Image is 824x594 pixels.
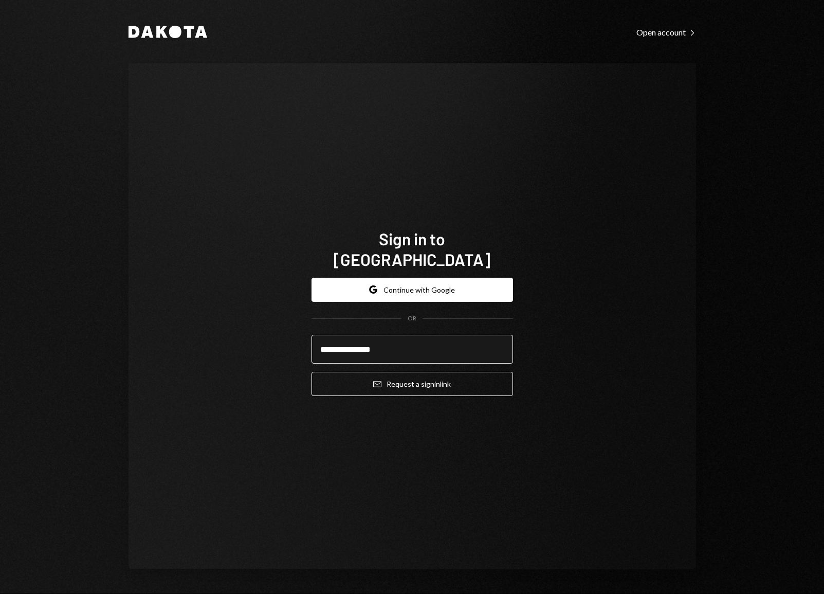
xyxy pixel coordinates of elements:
button: Request a signinlink [312,372,513,396]
div: Open account [636,27,696,38]
a: Open account [636,26,696,38]
button: Continue with Google [312,278,513,302]
div: OR [408,314,416,323]
h1: Sign in to [GEOGRAPHIC_DATA] [312,228,513,269]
